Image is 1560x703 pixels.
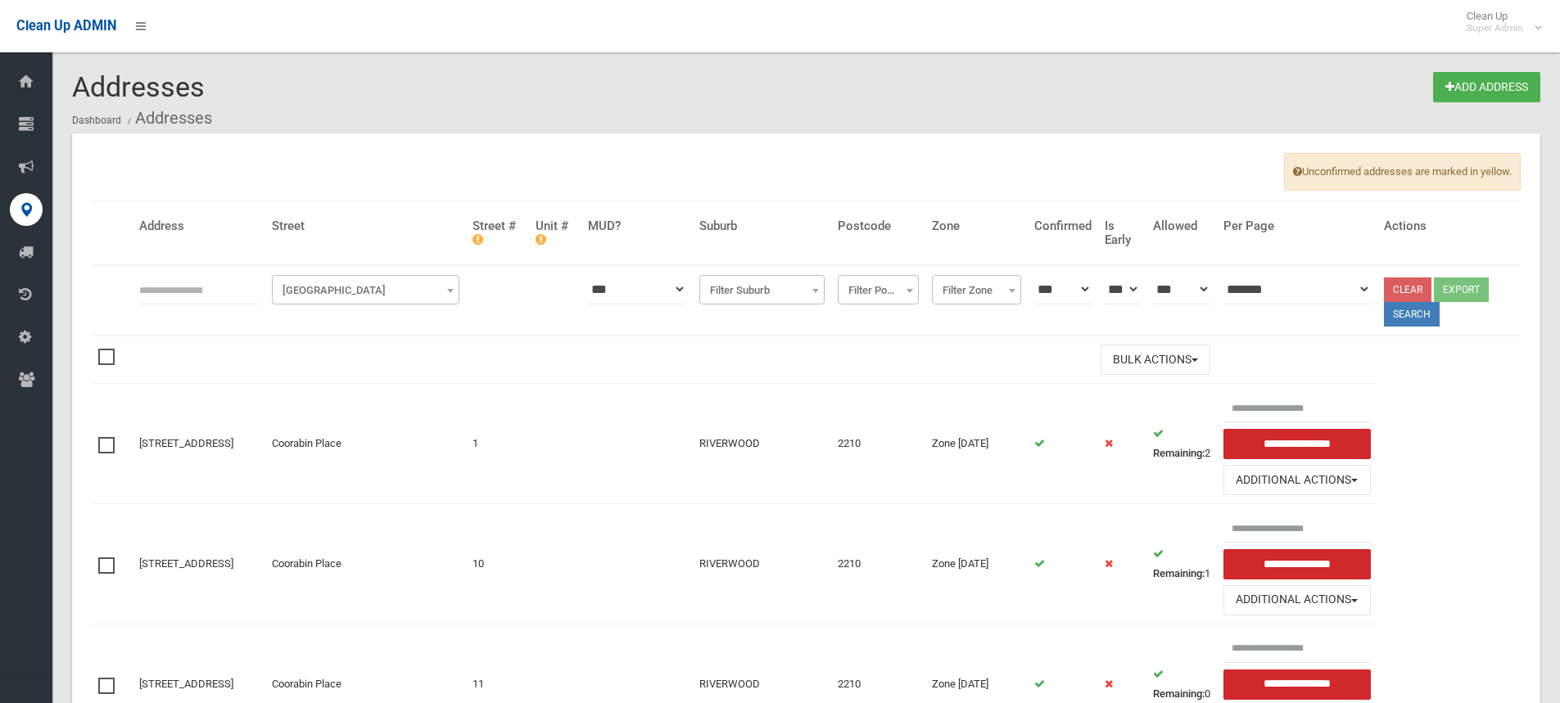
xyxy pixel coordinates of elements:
a: [STREET_ADDRESS] [139,678,233,690]
span: Unconfirmed addresses are marked in yellow. [1284,153,1521,191]
td: 1 [466,384,529,504]
a: Add Address [1433,72,1540,102]
a: [STREET_ADDRESS] [139,437,233,449]
td: 1 [1146,504,1217,624]
span: Clean Up ADMIN [16,18,116,34]
td: Coorabin Place [265,504,466,624]
td: 2210 [831,504,925,624]
h4: Zone [932,219,1021,233]
span: Filter Street [272,275,459,304]
span: Clean Up [1458,10,1540,34]
span: Filter Street [276,279,455,302]
h4: Is Early [1105,219,1140,246]
h4: Unit # [536,219,575,246]
button: Additional Actions [1223,465,1371,495]
td: Coorabin Place [265,384,466,504]
h4: Per Page [1223,219,1371,233]
strong: Remaining: [1153,567,1205,579]
span: Filter Suburb [699,275,825,304]
td: 2210 [831,384,925,504]
h4: Street [272,219,459,233]
span: Filter Postcode [838,275,919,304]
small: Super Admin [1467,22,1523,34]
h4: MUD? [588,219,686,233]
span: Filter Zone [936,279,1017,302]
span: Filter Zone [932,275,1021,304]
a: [STREET_ADDRESS] [139,557,233,570]
h4: Actions [1384,219,1515,233]
span: Filter Postcode [842,279,915,302]
button: Bulk Actions [1101,345,1210,375]
h4: Postcode [838,219,919,233]
button: Export [1434,277,1489,302]
td: 2 [1146,384,1217,504]
td: Zone [DATE] [925,504,1028,624]
h4: Confirmed [1034,219,1092,233]
span: Addresses [72,70,205,103]
h4: Allowed [1153,219,1210,233]
span: Filter Suburb [703,279,821,302]
strong: Remaining: [1153,687,1205,700]
td: 10 [466,504,529,624]
h4: Street # [473,219,522,246]
h4: Address [139,219,259,233]
a: Dashboard [72,115,121,126]
td: RIVERWOOD [693,504,831,624]
li: Addresses [124,103,212,133]
a: Clear [1384,277,1431,302]
button: Additional Actions [1223,585,1371,615]
td: RIVERWOOD [693,384,831,504]
h4: Suburb [699,219,825,233]
strong: Remaining: [1153,447,1205,459]
td: Zone [DATE] [925,384,1028,504]
button: Search [1384,302,1440,327]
